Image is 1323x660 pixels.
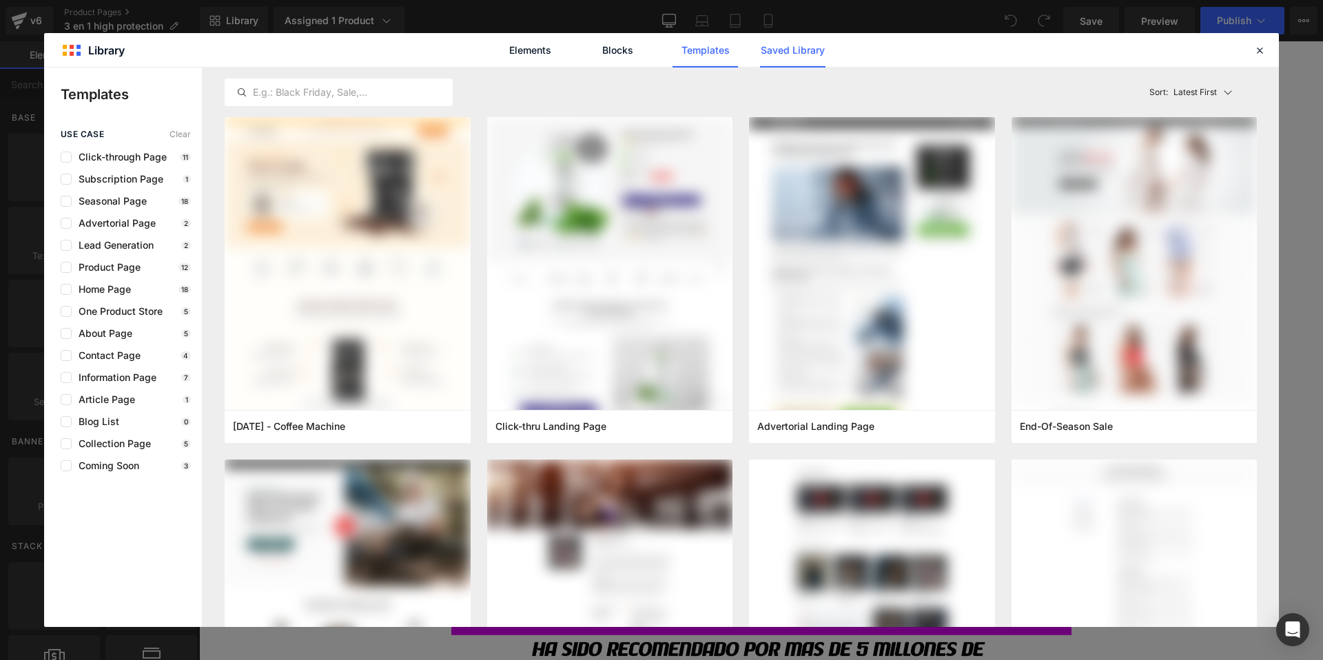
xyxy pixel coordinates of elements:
[181,241,191,249] p: 2
[178,197,191,205] p: 18
[673,33,738,68] a: Templates
[1276,613,1309,646] div: Open Intercom Messenger
[178,285,191,293] p: 18
[181,219,191,227] p: 2
[72,350,141,361] span: Contact Page
[72,240,154,251] span: Lead Generation
[1144,79,1258,106] button: Latest FirstSort:Latest First
[1173,86,1217,99] p: Latest First
[72,152,167,163] span: Click-through Page
[225,84,452,101] input: E.g.: Black Friday, Sale,...
[72,174,163,185] span: Subscription Page
[170,130,191,139] span: Clear
[72,306,163,317] span: One Product Store
[233,420,345,433] span: Thanksgiving - Coffee Machine
[72,372,156,383] span: Information Page
[72,218,156,229] span: Advertorial Page
[72,262,141,273] span: Product Page
[585,33,650,68] a: Blocks
[72,416,119,427] span: Blog List
[181,373,191,382] p: 7
[72,460,139,471] span: Coming Soon
[760,33,825,68] a: Saved Library
[181,462,191,470] p: 3
[61,84,202,105] p: Templates
[495,420,606,433] span: Click-thru Landing Page
[1020,420,1113,433] span: End-Of-Season Sale
[72,328,132,339] span: About Page
[183,395,191,404] p: 1
[181,351,191,360] p: 4
[72,394,135,405] span: Article Page
[181,440,191,448] p: 5
[72,284,131,295] span: Home Page
[181,417,191,426] p: 0
[61,130,104,139] span: use case
[183,175,191,183] p: 1
[180,153,191,161] p: 11
[181,329,191,338] p: 5
[72,438,151,449] span: Collection Page
[498,33,563,68] a: Elements
[1149,87,1168,97] span: Sort:
[181,307,191,316] p: 5
[72,196,147,207] span: Seasonal Page
[757,420,874,433] span: Advertorial Landing Page
[178,263,191,271] p: 12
